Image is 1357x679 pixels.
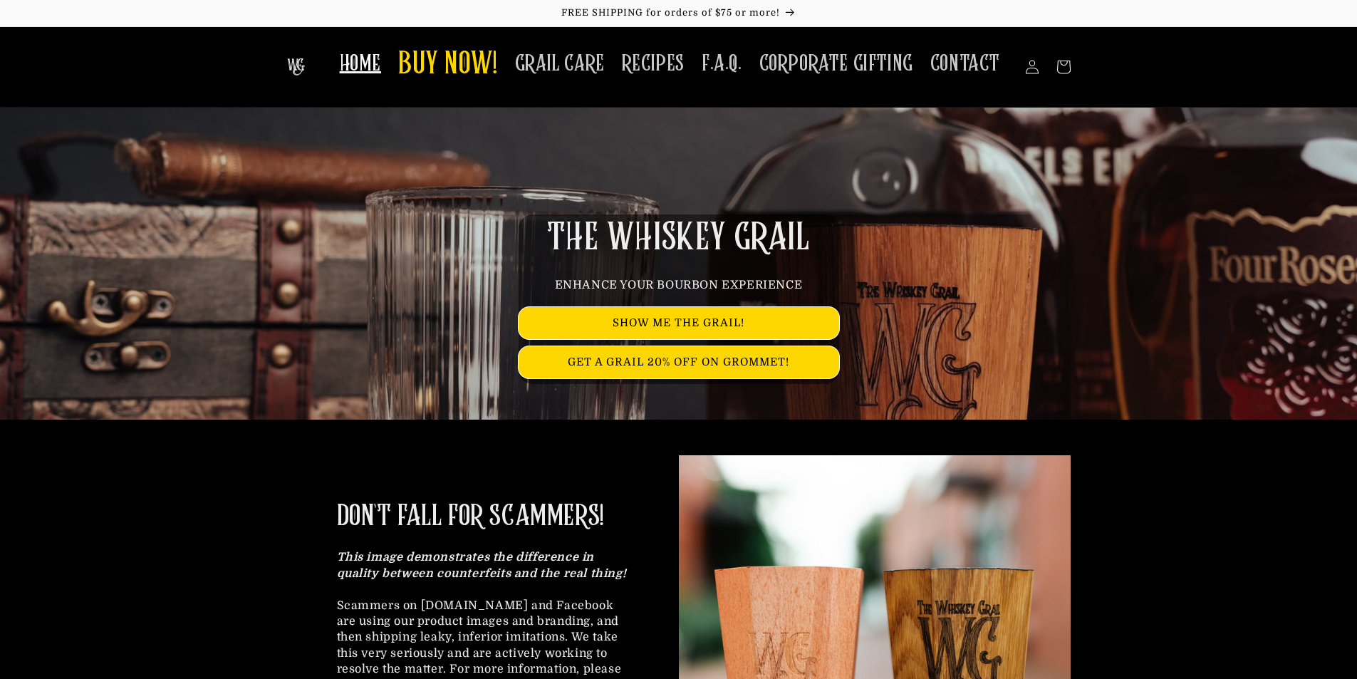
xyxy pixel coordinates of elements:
strong: This image demonstrates the difference in quality between counterfeits and the real thing! [337,551,627,579]
span: F.A.Q. [702,50,742,78]
a: SHOW ME THE GRAIL! [519,307,839,339]
a: GET A GRAIL 20% OFF ON GROMMET! [519,346,839,378]
a: CONTACT [922,41,1009,86]
a: RECIPES [613,41,693,86]
p: FREE SHIPPING for orders of $75 or more! [14,7,1343,19]
a: F.A.Q. [693,41,751,86]
h2: DON'T FALL FOR SCAMMERS! [337,498,604,535]
span: CORPORATE GIFTING [759,50,913,78]
span: CONTACT [930,50,1000,78]
span: GRAIL CARE [515,50,605,78]
a: GRAIL CARE [506,41,613,86]
span: RECIPES [622,50,685,78]
span: BUY NOW! [398,46,498,85]
span: HOME [340,50,381,78]
img: The Whiskey Grail [287,58,305,76]
span: ENHANCE YOUR BOURBON EXPERIENCE [555,279,803,291]
a: BUY NOW! [390,37,506,93]
span: THE WHISKEY GRAIL [547,219,809,256]
a: CORPORATE GIFTING [751,41,922,86]
a: HOME [331,41,390,86]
